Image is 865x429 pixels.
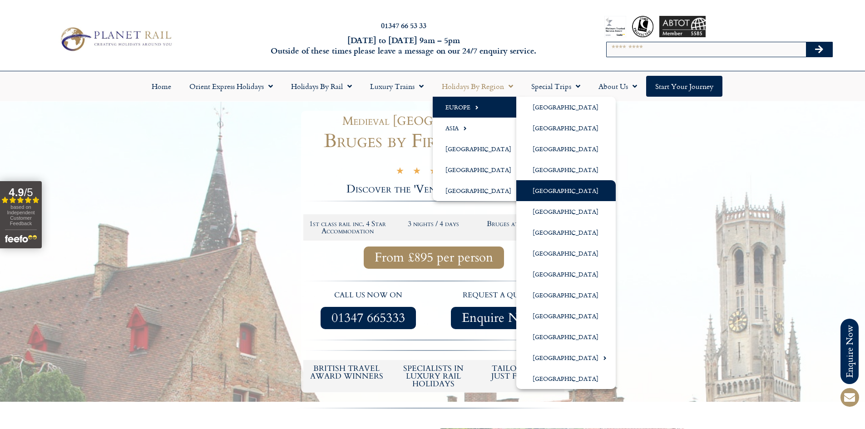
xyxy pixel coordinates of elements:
[396,167,404,178] i: ★
[396,166,471,178] div: 5/5
[481,220,559,227] h2: Bruges at Christmas
[321,307,416,329] a: 01347 665333
[646,76,722,97] a: Start your Journey
[516,118,616,138] a: [GEOGRAPHIC_DATA]
[413,167,421,178] i: ★
[516,222,616,243] a: [GEOGRAPHIC_DATA]
[180,76,282,97] a: Orient Express Holidays
[433,76,522,97] a: Holidays by Region
[433,180,529,201] a: [GEOGRAPHIC_DATA]
[516,306,616,326] a: [GEOGRAPHIC_DATA]
[303,184,564,195] h2: Discover the 'Venice of the North'
[516,180,616,201] a: [GEOGRAPHIC_DATA]
[5,76,860,97] nav: Menu
[309,220,386,235] h2: 1st class rail inc. 4 Star Accommodation
[516,368,616,389] a: [GEOGRAPHIC_DATA]
[308,365,386,380] h5: British Travel Award winners
[282,76,361,97] a: Holidays by Rail
[233,35,574,56] h6: [DATE] to [DATE] 9am – 5pm Outside of these times please leave a message on our 24/7 enquiry serv...
[361,76,433,97] a: Luxury Trains
[462,312,536,324] span: Enquire Now
[516,201,616,222] a: [GEOGRAPHIC_DATA]
[303,132,564,151] h1: Bruges by First Class Rail
[522,76,589,97] a: Special Trips
[516,97,616,118] a: [GEOGRAPHIC_DATA]
[516,285,616,306] a: [GEOGRAPHIC_DATA]
[56,25,175,54] img: Planet Rail Train Holidays Logo
[516,347,616,368] a: [GEOGRAPHIC_DATA]
[433,97,529,118] a: Europe
[451,307,547,329] a: Enquire Now
[395,365,473,388] h6: Specialists in luxury rail holidays
[308,290,430,301] p: call us now on
[516,97,616,389] ul: Europe
[331,312,405,324] span: 01347 665333
[806,42,832,57] button: Search
[430,167,438,178] i: ★
[516,138,616,159] a: [GEOGRAPHIC_DATA]
[516,326,616,347] a: [GEOGRAPHIC_DATA]
[516,243,616,264] a: [GEOGRAPHIC_DATA]
[433,118,529,138] a: Asia
[381,20,426,30] a: 01347 66 53 33
[364,247,504,269] a: From £895 per person
[143,76,180,97] a: Home
[375,252,493,263] span: From £895 per person
[438,290,560,301] p: request a quote
[433,159,529,180] a: [GEOGRAPHIC_DATA]
[433,138,529,159] a: [GEOGRAPHIC_DATA]
[589,76,646,97] a: About Us
[395,220,472,227] h2: 3 nights / 4 days
[308,115,560,127] h1: Medieval [GEOGRAPHIC_DATA]
[516,264,616,285] a: [GEOGRAPHIC_DATA]
[516,159,616,180] a: [GEOGRAPHIC_DATA]
[482,365,560,380] h5: tailor-made just for you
